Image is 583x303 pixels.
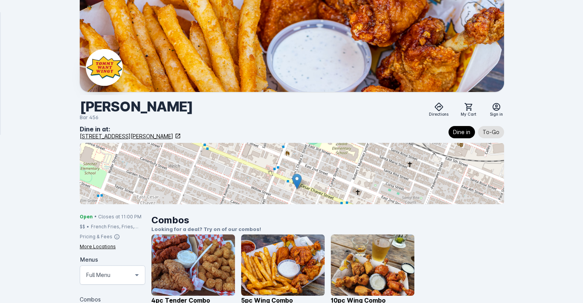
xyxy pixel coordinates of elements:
img: Marker [292,174,302,189]
div: French Fries, Fries, Fried Chicken, Tots, Buffalo Wings, Chicken, Wings, Fried Pickles [91,223,145,230]
div: More Locations [80,243,116,250]
img: catalog item [331,234,414,296]
span: To-Go [483,128,499,137]
div: Dine in at: [80,124,181,134]
mat-chip-listbox: Fulfillment [448,124,504,140]
span: Directions [429,111,448,117]
div: • [87,223,89,230]
span: Open [80,213,93,220]
img: catalog item [241,234,325,296]
div: $$ [80,223,85,230]
mat-label: Menus [80,256,98,263]
img: Business Logo [86,49,123,86]
img: catalog item [151,234,235,296]
div: [PERSON_NAME] [80,98,193,115]
div: [STREET_ADDRESS][PERSON_NAME] [80,132,173,140]
span: • Closes at 11:00 PM [94,213,141,220]
div: Pricing & Fees [80,233,112,240]
p: Looking for a deal? Try on of our combos! [151,226,504,233]
span: Dine in [453,128,470,137]
div: Bar 456 [80,114,193,121]
h1: Combos [151,213,504,227]
mat-select-trigger: Full Menu [86,270,110,280]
